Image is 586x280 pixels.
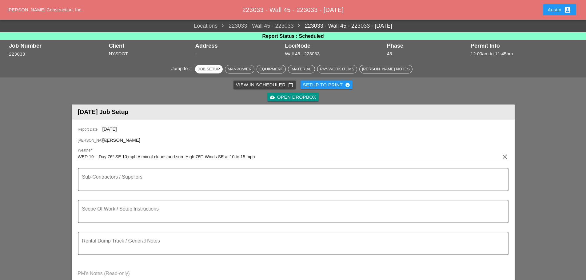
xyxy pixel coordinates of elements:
[82,208,499,223] textarea: Scope Of Work / Setup Instructions
[270,95,275,100] i: cloud_upload
[233,81,296,89] a: View in Scheduler
[7,7,82,12] a: [PERSON_NAME] Construction, Inc.
[78,152,500,162] input: Weather
[267,93,319,101] a: Open Dropbox
[198,66,220,72] div: Job Setup
[294,22,392,30] a: 223033 - Wall 45 - 223033 - [DATE]
[471,43,577,49] div: Permit Info
[217,22,293,30] span: 223033 - Wall 45 - 223033
[303,81,350,89] div: Setup to Print
[195,43,282,49] div: Address
[78,138,102,143] span: [PERSON_NAME]
[242,6,344,13] span: 223033 - Wall 45 - 223033 - [DATE]
[72,105,515,120] header: [DATE] Job Setup
[471,50,577,57] div: 12:00am to 11:45pm
[387,50,468,57] div: 45
[320,66,354,72] div: Pay/Work Items
[317,65,357,73] button: Pay/Work Items
[195,65,223,73] button: Job Setup
[501,153,508,160] i: clear
[171,66,193,71] span: Jump to :
[82,176,499,191] textarea: Sub-Contractors / Suppliers
[288,82,293,87] i: calendar_today
[285,50,384,57] div: Wall 45 - 223033
[362,66,410,72] div: [PERSON_NAME] Notes
[291,66,312,72] div: Material
[9,51,25,58] button: 223033
[109,50,192,57] div: NYSDOT
[301,81,353,89] button: Setup to Print
[387,43,468,49] div: Phase
[82,240,499,254] textarea: Rental Dump Truck / General Notes
[359,65,413,73] button: [PERSON_NAME] Notes
[543,4,576,15] button: Austin
[228,66,252,72] div: Manpower
[102,137,140,143] span: [PERSON_NAME]
[288,65,315,73] button: Material
[564,6,571,14] i: account_box
[109,43,192,49] div: Client
[78,127,102,132] span: Report Date
[548,6,571,14] div: Austin
[257,65,286,73] button: Equipment
[195,50,282,57] div: -
[102,126,117,132] span: [DATE]
[285,43,384,49] div: Loc/Node
[345,82,350,87] i: print
[270,94,316,101] div: Open Dropbox
[194,22,217,30] a: Locations
[225,65,254,73] button: Manpower
[236,81,293,89] div: View in Scheduler
[9,43,106,49] div: Job Number
[259,66,283,72] div: Equipment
